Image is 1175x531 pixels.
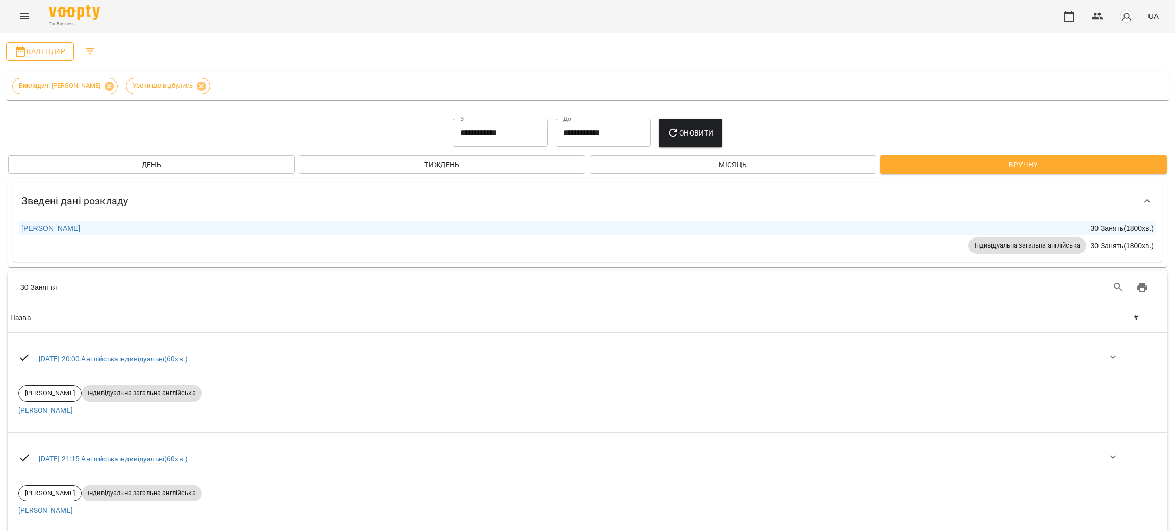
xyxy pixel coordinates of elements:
[49,21,100,28] span: For Business
[1106,275,1131,300] button: Search
[19,389,81,398] span: [PERSON_NAME]
[1148,11,1159,21] span: UA
[49,5,100,20] img: Voopty Logo
[39,455,188,463] a: [DATE] 21:15 Англійська індивідуальні(60хв.)
[8,271,1167,304] div: Table Toolbar
[598,158,868,171] span: Місяць
[888,158,1159,171] span: Вручну
[1088,221,1156,235] div: 30 Занять ( 1800 хв. )
[8,155,295,174] button: День
[126,81,199,90] span: Уроки що відбулись
[82,489,202,498] span: Індивідуальна загальна англійська
[1088,238,1156,253] div: 30 Занять ( 1800 хв. )
[1144,7,1163,25] button: UA
[12,78,118,94] div: Викладач: [PERSON_NAME]
[13,219,1162,262] div: Зведені дані розкладу
[19,489,81,498] span: [PERSON_NAME]
[21,224,80,232] a: [PERSON_NAME]
[16,158,287,171] span: День
[18,406,73,414] a: [PERSON_NAME]
[6,42,74,61] button: Календар
[126,78,210,94] div: Уроки що відбулись
[968,241,1086,250] span: Індивідуальна загальна англійська
[10,312,1130,324] span: Назва
[590,155,876,174] button: Місяць
[1130,275,1155,300] button: Друк
[20,282,581,293] div: 30 Заняття
[880,155,1167,174] button: Вручну
[10,312,31,324] div: Sort
[659,119,722,147] button: Оновити
[1134,312,1138,324] div: Sort
[14,45,66,58] span: Календар
[78,39,103,64] button: Filters
[18,506,73,514] a: [PERSON_NAME]
[82,389,202,398] span: Індивідуальна загальна англійська
[1134,312,1165,324] span: #
[21,193,128,209] h6: Зведені дані розкладу
[1119,9,1134,23] img: avatar_s.png
[39,355,188,363] a: [DATE] 20:00 Англійська індивідуальні(60хв.)
[299,155,585,174] button: Тиждень
[1134,312,1138,324] div: #
[307,158,577,171] span: Тиждень
[10,312,31,324] div: Назва
[667,127,713,139] span: Оновити
[13,81,107,90] span: Викладач: [PERSON_NAME]
[13,183,1162,219] div: Зведені дані розкладу
[12,4,37,29] button: Menu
